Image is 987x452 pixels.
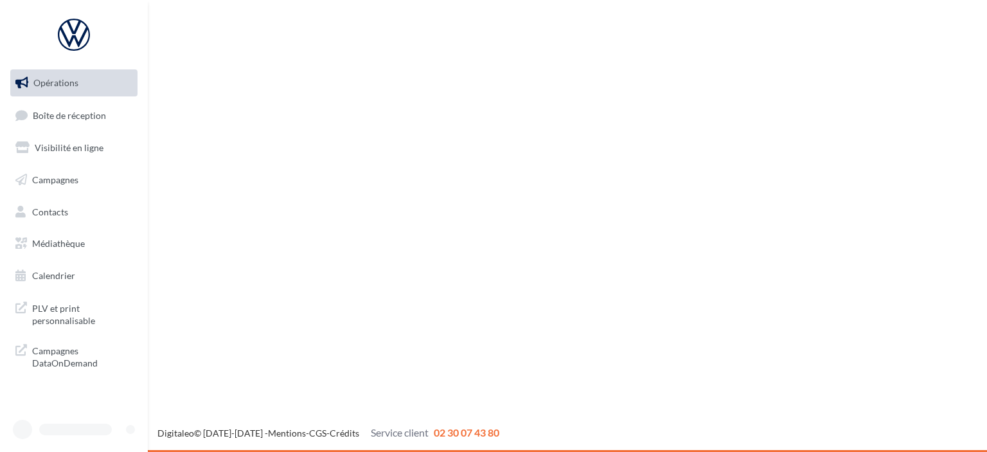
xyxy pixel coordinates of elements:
span: © [DATE]-[DATE] - - - [157,428,499,438]
a: Visibilité en ligne [8,134,140,161]
a: Médiathèque [8,230,140,257]
a: Campagnes [8,167,140,194]
a: Mentions [268,428,306,438]
a: PLV et print personnalisable [8,294,140,332]
span: Campagnes [32,174,78,185]
span: PLV et print personnalisable [32,300,132,327]
span: Médiathèque [32,238,85,249]
a: Calendrier [8,262,140,289]
span: Campagnes DataOnDemand [32,342,132,370]
span: 02 30 07 43 80 [434,426,499,438]
span: Boîte de réception [33,109,106,120]
a: CGS [309,428,326,438]
span: Contacts [32,206,68,217]
span: Visibilité en ligne [35,142,103,153]
a: Crédits [330,428,359,438]
a: Opérations [8,69,140,96]
a: Campagnes DataOnDemand [8,337,140,375]
span: Calendrier [32,270,75,281]
a: Digitaleo [157,428,194,438]
a: Contacts [8,199,140,226]
a: Boîte de réception [8,102,140,129]
span: Opérations [33,77,78,88]
span: Service client [371,426,429,438]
